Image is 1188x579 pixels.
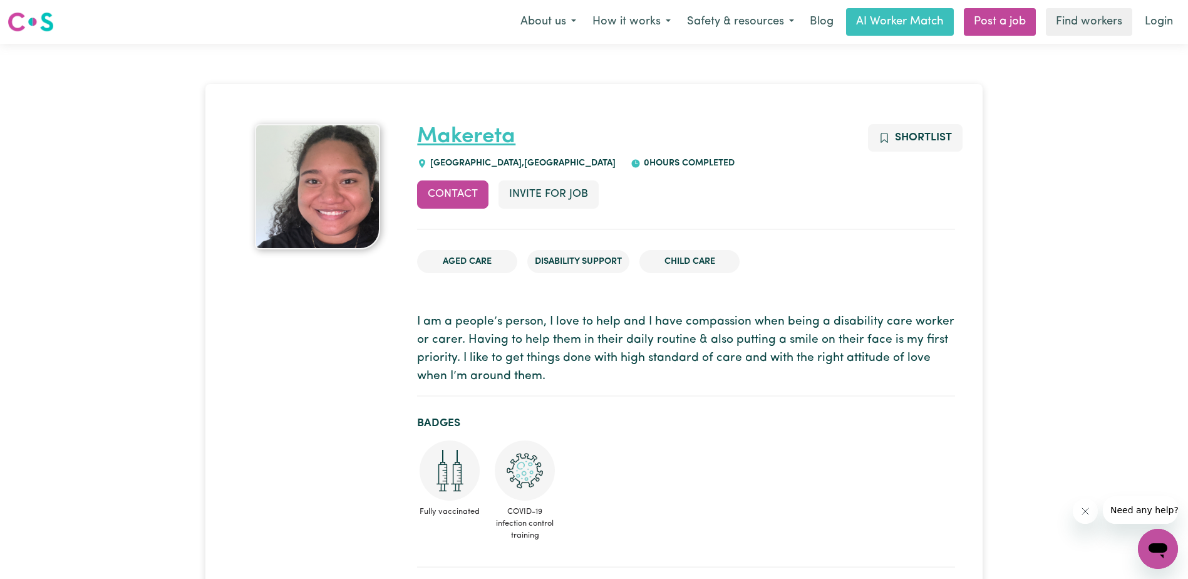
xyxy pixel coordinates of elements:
span: Shortlist [895,132,952,143]
h2: Badges [417,417,954,430]
span: Need any help? [8,9,76,19]
iframe: Close message [1073,499,1098,524]
span: Fully vaccinated [417,501,482,523]
a: Blog [802,8,841,36]
button: Invite for Job [498,180,599,208]
span: 0 hours completed [641,159,735,168]
span: [GEOGRAPHIC_DATA] , [GEOGRAPHIC_DATA] [427,159,616,168]
a: Makereta [417,126,515,148]
a: Makereta's profile picture' [233,124,402,249]
a: Login [1137,8,1180,36]
iframe: Button to launch messaging window [1138,529,1178,569]
a: AI Worker Match [846,8,954,36]
img: Makereta [255,124,380,249]
a: Find workers [1046,8,1132,36]
iframe: Message from company [1103,496,1178,524]
button: How it works [584,9,679,35]
img: CS Academy: COVID-19 Infection Control Training course completed [495,441,555,501]
a: Careseekers logo [8,8,54,36]
button: About us [512,9,584,35]
p: I am a people’s person, I love to help and I have compassion when being a disability care worker ... [417,313,954,385]
li: Disability Support [527,250,629,274]
button: Contact [417,180,488,208]
li: Child care [639,250,740,274]
img: Careseekers logo [8,11,54,33]
img: Care and support worker has received 2 doses of COVID-19 vaccine [420,441,480,501]
a: Post a job [964,8,1036,36]
span: COVID-19 infection control training [492,501,557,547]
button: Add to shortlist [868,124,963,152]
button: Safety & resources [679,9,802,35]
li: Aged Care [417,250,517,274]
